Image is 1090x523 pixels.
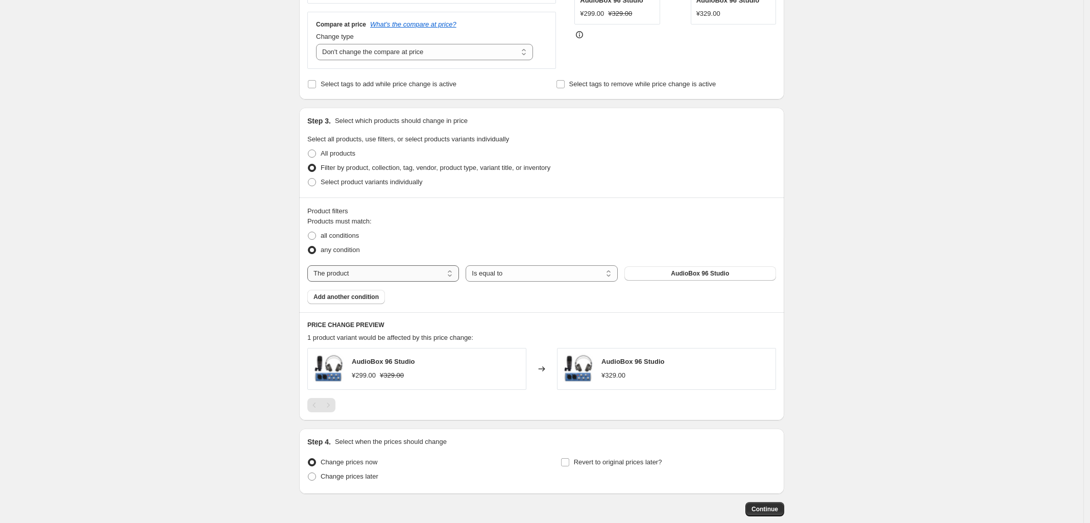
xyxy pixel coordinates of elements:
span: AudioBox 96 Studio [671,269,729,278]
p: Select which products should change in price [335,116,468,126]
span: Select all products, use filters, or select products variants individually [307,135,509,143]
div: ¥329.00 [601,370,625,381]
span: Change prices now [321,458,377,466]
div: ¥329.00 [696,9,720,19]
img: AUDIOBOX_96_STUDIO2x_shopify_01_80x.png [563,354,593,384]
h2: Step 4. [307,437,331,447]
button: What's the compare at price? [370,20,456,28]
span: Continue [752,505,778,513]
nav: Pagination [307,398,335,412]
button: Add another condition [307,290,385,304]
span: Change type [316,33,354,40]
div: ¥299.00 [352,370,376,381]
p: Select when the prices should change [335,437,447,447]
span: all conditions [321,232,359,239]
span: Select tags to add while price change is active [321,80,456,88]
button: Continue [745,502,784,516]
h2: Step 3. [307,116,331,126]
span: Select product variants individually [321,178,422,186]
span: AudioBox 96 Studio [352,358,415,365]
span: AudioBox 96 Studio [601,358,665,365]
span: Filter by product, collection, tag, vendor, product type, variant title, or inventory [321,164,550,171]
div: ¥299.00 [580,9,604,19]
span: Select tags to remove while price change is active [569,80,716,88]
button: AudioBox 96 Studio [624,266,776,281]
span: Add another condition [313,293,379,301]
span: Change prices later [321,472,378,480]
span: 1 product variant would be affected by this price change: [307,334,473,341]
h6: PRICE CHANGE PREVIEW [307,321,776,329]
strike: ¥329.00 [608,9,632,19]
img: AUDIOBOX_96_STUDIO2x_shopify_01_80x.png [313,354,344,384]
h3: Compare at price [316,20,366,29]
span: Products must match: [307,217,372,225]
span: All products [321,150,355,157]
strike: ¥329.00 [380,370,404,381]
span: Revert to original prices later? [574,458,662,466]
span: any condition [321,246,360,254]
div: Product filters [307,206,776,216]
